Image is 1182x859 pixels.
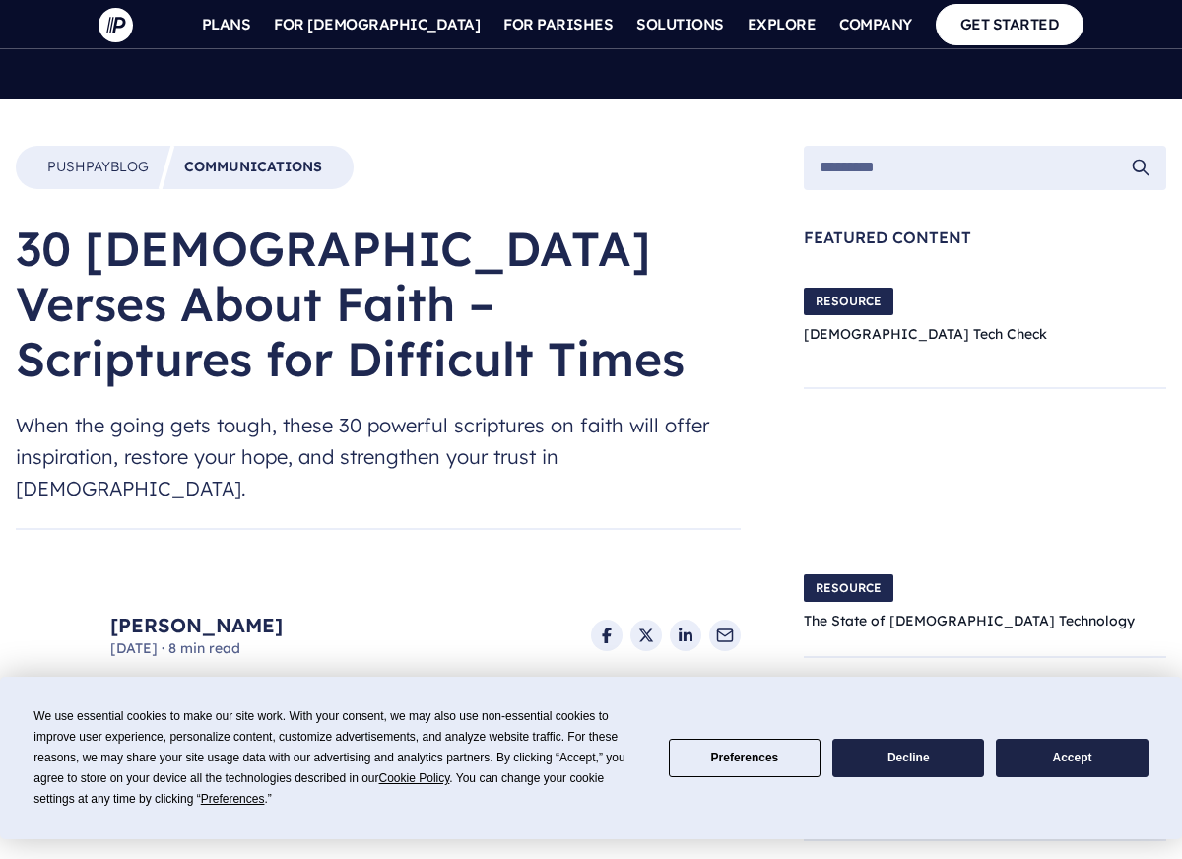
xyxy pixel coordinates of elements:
[996,739,1148,777] button: Accept
[162,639,164,657] span: ·
[201,792,265,806] span: Preferences
[47,158,110,175] span: Pushpay
[804,230,1166,245] span: Featured Content
[379,771,450,785] span: Cookie Policy
[709,620,741,651] a: Share via Email
[33,706,644,810] div: We use essential cookies to make our site work. With your consent, we may also use non-essential ...
[16,410,741,504] span: When the going gets tough, these 30 powerful scriptures on faith will offer inspiration, restore ...
[804,325,1047,343] a: [DEMOGRAPHIC_DATA] Tech Check
[110,612,283,639] a: [PERSON_NAME]
[16,221,741,386] h1: 30 [DEMOGRAPHIC_DATA] Verses About Faith – Scriptures for Difficult Times
[47,158,149,177] a: PushpayBlog
[1072,269,1166,363] img: Church Tech Check Blog Hero Image
[804,574,893,602] span: RESOURCE
[804,288,893,315] span: RESOURCE
[110,639,283,659] span: [DATE] 8 min read
[669,739,821,777] button: Preferences
[630,620,662,651] a: Share on X
[804,612,1135,629] a: The State of [DEMOGRAPHIC_DATA] Technology
[832,739,984,777] button: Decline
[670,620,701,651] a: Share on LinkedIn
[936,4,1084,44] a: GET STARTED
[591,620,623,651] a: Share on Facebook
[16,562,87,709] img: Allison Sakounthong
[184,158,322,177] a: Communications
